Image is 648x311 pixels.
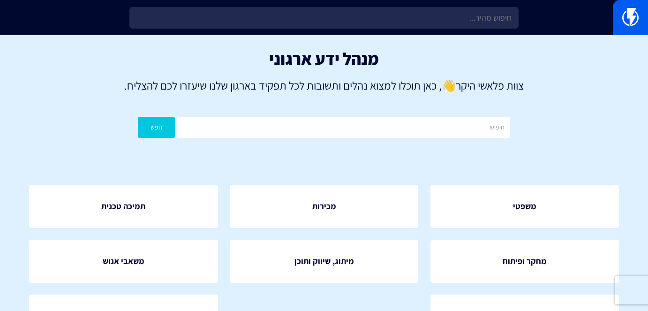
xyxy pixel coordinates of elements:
span: מכירות [312,200,336,212]
input: חיפוש [177,117,510,138]
p: צוות פלאשי היקר , כאן תוכלו למצוא נהלים ותשובות לכל תפקיד בארגון שלנו שיעזרו לכם להצליח. [14,77,634,93]
a: מחקר ופיתוח [430,240,619,283]
span: משפטי [513,200,536,212]
span: תמיכה טכנית [101,200,145,212]
a: תמיכה טכנית [29,185,218,228]
span: מיתוג, שיווק ותוכן [294,255,354,267]
a: משפטי [430,185,619,228]
strong: 👋 [442,78,456,93]
input: חיפוש מהיר... [129,7,518,29]
span: מחקר ופיתוח [503,255,547,267]
a: מכירות [230,185,419,228]
a: משאבי אנוש [29,240,218,283]
h1: מנהל ידע ארגוני [14,49,634,68]
span: משאבי אנוש [103,255,144,267]
a: מיתוג, שיווק ותוכן [230,240,419,283]
button: חפש [138,117,175,138]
